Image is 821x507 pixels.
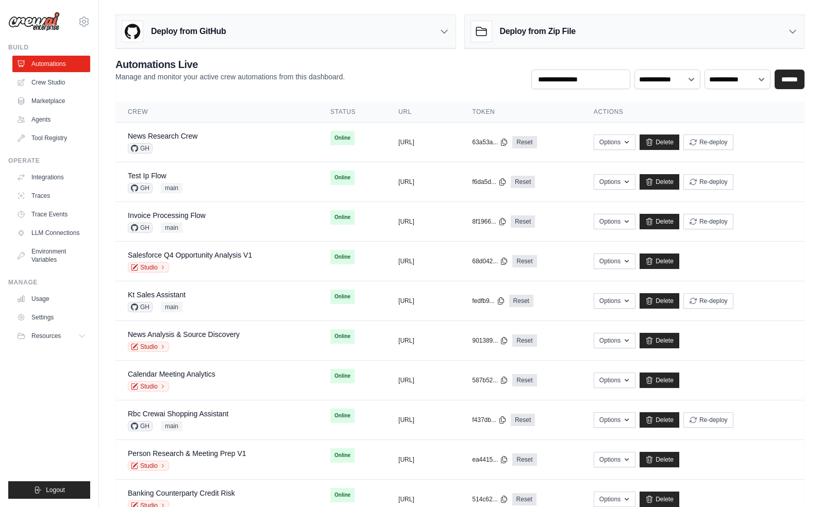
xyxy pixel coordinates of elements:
[472,376,508,384] button: 587b52...
[683,134,733,150] button: Re-deploy
[512,255,537,267] a: Reset
[12,206,90,223] a: Trace Events
[594,452,635,467] button: Options
[330,488,355,502] span: Online
[330,250,355,264] span: Online
[128,132,197,140] a: News Research Crew
[640,373,679,388] a: Delete
[500,25,576,38] h3: Deploy from Zip File
[594,214,635,229] button: Options
[330,448,355,463] span: Online
[594,174,635,190] button: Options
[161,421,182,431] span: main
[128,370,215,378] a: Calendar Meeting Analytics
[472,178,507,186] button: f6da5d...
[594,492,635,507] button: Options
[512,453,537,466] a: Reset
[8,481,90,499] button: Logout
[161,183,182,193] span: main
[594,373,635,388] button: Options
[640,134,679,150] a: Delete
[128,223,153,233] span: GH
[594,134,635,150] button: Options
[12,93,90,109] a: Marketplace
[460,102,581,123] th: Token
[512,334,537,347] a: Reset
[151,25,226,38] h3: Deploy from GitHub
[594,333,635,348] button: Options
[161,302,182,312] span: main
[683,174,733,190] button: Re-deploy
[472,138,508,146] button: 63a53a...
[640,174,679,190] a: Delete
[640,214,679,229] a: Delete
[683,293,733,309] button: Re-deploy
[330,409,355,423] span: Online
[12,291,90,307] a: Usage
[386,102,460,123] th: URL
[581,102,805,123] th: Actions
[12,56,90,72] a: Automations
[12,309,90,326] a: Settings
[12,243,90,268] a: Environment Variables
[128,211,206,219] a: Invoice Processing Flow
[472,455,508,464] button: ea4415...
[330,210,355,225] span: Online
[594,253,635,269] button: Options
[8,12,60,31] img: Logo
[472,336,508,345] button: 901389...
[128,381,169,392] a: Studio
[46,486,65,494] span: Logout
[115,72,345,82] p: Manage and monitor your active crew automations from this dashboard.
[12,130,90,146] a: Tool Registry
[511,414,535,426] a: Reset
[512,136,537,148] a: Reset
[683,412,733,428] button: Re-deploy
[128,330,240,339] a: News Analysis & Source Discovery
[683,214,733,229] button: Re-deploy
[8,278,90,286] div: Manage
[640,412,679,428] a: Delete
[12,328,90,344] button: Resources
[512,493,537,505] a: Reset
[12,225,90,241] a: LLM Connections
[115,102,318,123] th: Crew
[640,452,679,467] a: Delete
[640,492,679,507] a: Delete
[330,290,355,304] span: Online
[122,21,143,42] img: GitHub Logo
[128,302,153,312] span: GH
[330,329,355,344] span: Online
[640,333,679,348] a: Delete
[472,297,505,305] button: fedfb9...
[8,43,90,52] div: Build
[161,223,182,233] span: main
[509,295,533,307] a: Reset
[128,410,228,418] a: Rbc Crewai Shopping Assistant
[472,257,508,265] button: 68d042...
[640,253,679,269] a: Delete
[128,251,252,259] a: Salesforce Q4 Opportunity Analysis V1
[640,293,679,309] a: Delete
[128,449,246,458] a: Person Research & Meeting Prep V1
[511,176,535,188] a: Reset
[128,262,169,273] a: Studio
[128,421,153,431] span: GH
[128,342,169,352] a: Studio
[128,143,153,154] span: GH
[594,412,635,428] button: Options
[330,369,355,383] span: Online
[472,217,507,226] button: 8f1966...
[128,183,153,193] span: GH
[472,416,507,424] button: f437db...
[594,293,635,309] button: Options
[12,74,90,91] a: Crew Studio
[318,102,386,123] th: Status
[12,111,90,128] a: Agents
[128,461,169,471] a: Studio
[128,489,235,497] a: Banking Counterparty Credit Risk
[511,215,535,228] a: Reset
[512,374,537,386] a: Reset
[115,57,345,72] h2: Automations Live
[12,169,90,185] a: Integrations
